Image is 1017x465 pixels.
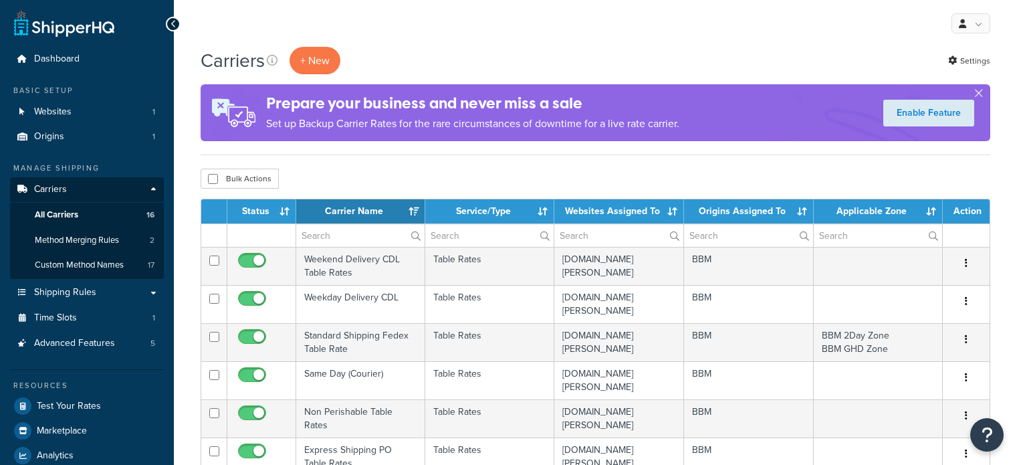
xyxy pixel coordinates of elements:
td: BBM 2Day Zone BBM GHD Zone [814,323,943,361]
td: [DOMAIN_NAME][PERSON_NAME] [554,285,684,323]
td: Table Rates [425,247,554,285]
td: [DOMAIN_NAME][PERSON_NAME] [554,323,684,361]
a: ShipperHQ Home [14,10,114,37]
div: Basic Setup [10,85,164,96]
input: Search [425,224,554,247]
a: Carriers [10,177,164,202]
button: Open Resource Center [970,418,1004,452]
span: 2 [150,235,154,246]
a: Enable Feature [883,100,974,126]
span: Method Merging Rules [35,235,119,246]
a: Settings [948,52,990,70]
li: Time Slots [10,306,164,331]
td: BBM [684,399,814,438]
h4: Prepare your business and never miss a sale [266,92,679,114]
a: All Carriers 16 [10,203,164,227]
img: ad-rules-rateshop-fe6ec290ccb7230408bd80ed9643f0289d75e0ffd9eb532fc0e269fcd187b520.png [201,84,266,141]
input: Search [814,224,942,247]
span: Carriers [34,184,67,195]
span: Advanced Features [34,338,115,349]
div: Manage Shipping [10,163,164,174]
li: Origins [10,124,164,149]
td: Same Day (Courier) [296,361,425,399]
input: Search [554,224,683,247]
td: [DOMAIN_NAME][PERSON_NAME] [554,361,684,399]
button: + New [290,47,340,74]
span: Dashboard [34,54,80,65]
a: Shipping Rules [10,280,164,305]
p: Set up Backup Carrier Rates for the rare circumstances of downtime for a live rate carrier. [266,114,679,133]
button: Bulk Actions [201,169,279,189]
li: Websites [10,100,164,124]
a: Custom Method Names 17 [10,253,164,278]
span: Analytics [37,450,74,462]
a: Websites 1 [10,100,164,124]
div: Resources [10,380,164,391]
td: BBM [684,323,814,361]
td: BBM [684,361,814,399]
td: Non Perishable Table Rates [296,399,425,438]
td: Weekday Delivery CDL [296,285,425,323]
span: 17 [148,260,154,271]
td: Weekend Delivery CDL Table Rates [296,247,425,285]
span: Shipping Rules [34,287,96,298]
span: Time Slots [34,312,77,324]
a: Test Your Rates [10,394,164,418]
th: Status: activate to sort column ascending [227,199,296,223]
li: Advanced Features [10,331,164,356]
th: Origins Assigned To: activate to sort column ascending [684,199,814,223]
td: BBM [684,285,814,323]
a: Time Slots 1 [10,306,164,331]
span: Origins [34,131,64,143]
td: Table Rates [425,323,554,361]
span: 5 [150,338,155,349]
li: Carriers [10,177,164,279]
a: Advanced Features 5 [10,331,164,356]
td: Table Rates [425,361,554,399]
td: [DOMAIN_NAME][PERSON_NAME] [554,399,684,438]
td: BBM [684,247,814,285]
span: 1 [152,106,155,118]
th: Action [943,199,990,223]
li: Custom Method Names [10,253,164,278]
td: Table Rates [425,285,554,323]
h1: Carriers [201,48,265,74]
th: Websites Assigned To: activate to sort column ascending [554,199,684,223]
a: Method Merging Rules 2 [10,228,164,253]
a: Origins 1 [10,124,164,149]
span: Custom Method Names [35,260,124,271]
span: All Carriers [35,209,78,221]
td: Table Rates [425,399,554,438]
a: Marketplace [10,419,164,443]
span: Marketplace [37,426,87,437]
li: Method Merging Rules [10,228,164,253]
input: Search [296,224,425,247]
span: 16 [146,209,154,221]
a: Dashboard [10,47,164,72]
th: Service/Type: activate to sort column ascending [425,199,554,223]
span: Websites [34,106,72,118]
th: Carrier Name: activate to sort column ascending [296,199,425,223]
input: Search [684,224,813,247]
span: 1 [152,312,155,324]
td: [DOMAIN_NAME][PERSON_NAME] [554,247,684,285]
span: Test Your Rates [37,401,101,412]
li: All Carriers [10,203,164,227]
td: Standard Shipping Fedex Table Rate [296,323,425,361]
th: Applicable Zone: activate to sort column ascending [814,199,943,223]
span: 1 [152,131,155,143]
